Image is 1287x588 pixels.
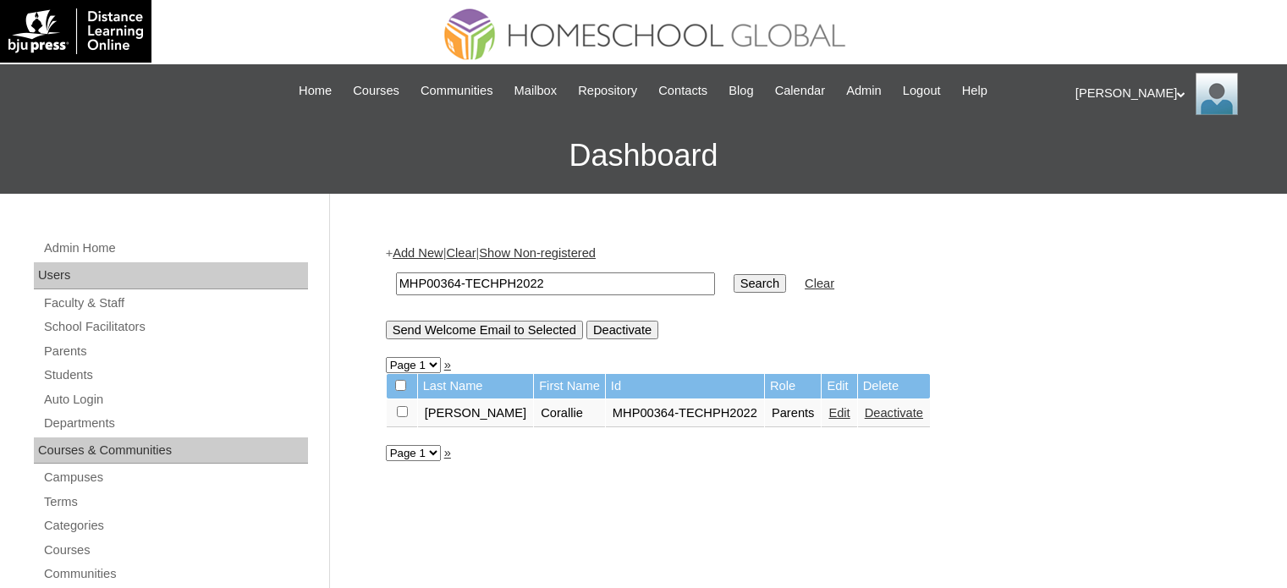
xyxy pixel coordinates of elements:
td: Role [765,374,822,398]
a: Deactivate [865,406,923,420]
td: First Name [534,374,605,398]
a: Communities [42,563,308,585]
a: Logout [894,81,949,101]
a: Departments [42,413,308,434]
a: Terms [42,492,308,513]
td: Corallie [534,399,605,428]
a: School Facilitators [42,316,308,338]
div: Users [34,262,308,289]
a: Add New [393,246,443,260]
span: Blog [729,81,753,101]
a: Show Non-registered [479,246,596,260]
a: Auto Login [42,389,308,410]
h3: Dashboard [8,118,1279,194]
a: Admin [838,81,890,101]
a: Students [42,365,308,386]
input: Search [734,274,786,293]
a: Categories [42,515,308,536]
a: » [444,358,451,371]
a: Mailbox [506,81,566,101]
td: Id [606,374,764,398]
span: Mailbox [514,81,558,101]
a: Campuses [42,467,308,488]
input: Search [396,272,715,295]
a: Edit [828,406,850,420]
a: Clear [446,246,476,260]
span: Repository [578,81,637,101]
img: Ariane Ebuen [1196,73,1238,115]
td: Last Name [418,374,534,398]
span: Contacts [658,81,707,101]
a: Courses [42,540,308,561]
a: Contacts [650,81,716,101]
td: [PERSON_NAME] [418,399,534,428]
span: Logout [903,81,941,101]
span: Communities [421,81,493,101]
td: Edit [822,374,856,398]
a: » [444,446,451,459]
a: Communities [412,81,502,101]
span: Help [962,81,987,101]
div: [PERSON_NAME] [1075,73,1270,115]
a: Faculty & Staff [42,293,308,314]
span: Calendar [775,81,825,101]
a: Clear [805,277,834,290]
img: logo-white.png [8,8,143,54]
span: Admin [846,81,882,101]
td: Delete [858,374,930,398]
td: Parents [765,399,822,428]
a: Repository [569,81,646,101]
span: Home [299,81,332,101]
a: Courses [344,81,408,101]
span: Courses [353,81,399,101]
a: Home [290,81,340,101]
a: Blog [720,81,762,101]
div: Courses & Communities [34,437,308,464]
div: + | | [386,245,1224,338]
input: Send Welcome Email to Selected [386,321,583,339]
a: Admin Home [42,238,308,259]
td: MHP00364-TECHPH2022 [606,399,764,428]
a: Calendar [767,81,833,101]
input: Deactivate [586,321,658,339]
a: Parents [42,341,308,362]
a: Help [954,81,996,101]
